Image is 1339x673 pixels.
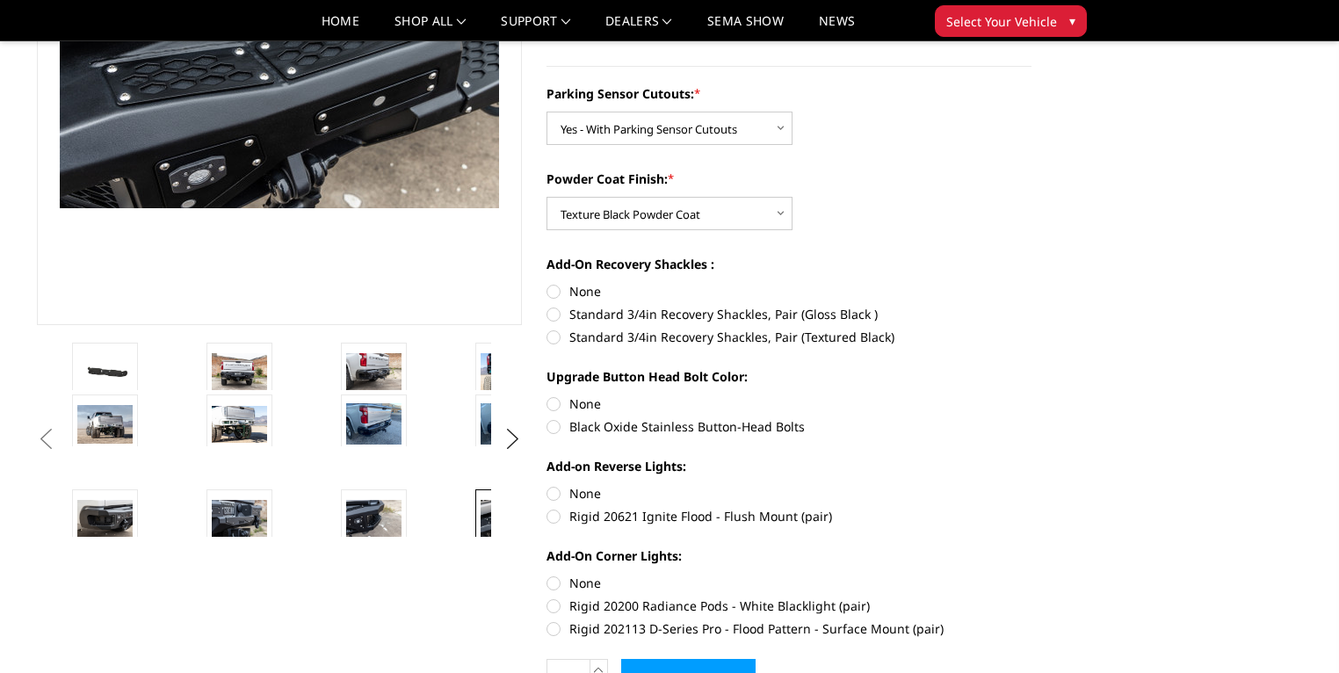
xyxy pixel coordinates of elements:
[1251,589,1339,673] iframe: Chat Widget
[546,546,1031,565] label: Add-On Corner Lights:
[546,305,1031,323] label: Standard 3/4in Recovery Shackles, Pair (Gloss Black )
[546,507,1031,525] label: Rigid 20621 Ignite Flood - Flush Mount (pair)
[546,597,1031,615] label: Rigid 20200 Radiance Pods - White Blacklight (pair)
[707,15,784,40] a: SEMA Show
[33,426,59,452] button: Previous
[77,500,133,537] img: 2020-2025 Chevrolet / GMC 2500-3500 - Freedom Series - Rear Bumper
[946,12,1057,31] span: Select Your Vehicle
[546,394,1031,413] label: None
[346,353,402,390] img: 2020-2025 Chevrolet / GMC 2500-3500 - Freedom Series - Rear Bumper
[546,484,1031,503] label: None
[501,15,570,40] a: Support
[212,353,267,390] img: 2020-2025 Chevrolet / GMC 2500-3500 - Freedom Series - Rear Bumper
[546,367,1031,386] label: Upgrade Button Head Bolt Color:
[546,255,1031,273] label: Add-On Recovery Shackles :
[346,403,402,445] img: 2020-2025 Chevrolet / GMC 2500-3500 - Freedom Series - Rear Bumper
[935,5,1087,37] button: Select Your Vehicle
[546,84,1031,103] label: Parking Sensor Cutouts:
[481,403,536,445] img: 2020-2025 Chevrolet / GMC 2500-3500 - Freedom Series - Rear Bumper
[212,406,267,443] img: 2020-2025 Chevrolet / GMC 2500-3500 - Freedom Series - Rear Bumper
[346,500,402,537] img: 2020-2025 Chevrolet / GMC 2500-3500 - Freedom Series - Rear Bumper
[819,15,855,40] a: News
[77,405,133,444] img: 2020-2025 Chevrolet / GMC 2500-3500 - Freedom Series - Rear Bumper
[322,15,359,40] a: Home
[481,500,536,537] img: 2020-2025 Chevrolet / GMC 2500-3500 - Freedom Series - Rear Bumper
[481,353,536,390] img: 2020-2025 Chevrolet / GMC 2500-3500 - Freedom Series - Rear Bumper
[546,619,1031,638] label: Rigid 202113 D-Series Pro - Flood Pattern - Surface Mount (pair)
[546,170,1031,188] label: Powder Coat Finish:
[546,282,1031,300] label: None
[546,328,1031,346] label: Standard 3/4in Recovery Shackles, Pair (Textured Black)
[394,15,466,40] a: shop all
[546,457,1031,475] label: Add-on Reverse Lights:
[605,15,672,40] a: Dealers
[212,500,267,537] img: 2020-2025 Chevrolet / GMC 2500-3500 - Freedom Series - Rear Bumper
[500,426,526,452] button: Next
[77,359,133,386] img: 2020-2025 Chevrolet / GMC 2500-3500 - Freedom Series - Rear Bumper
[546,574,1031,592] label: None
[1069,11,1075,30] span: ▾
[546,417,1031,436] label: Black Oxide Stainless Button-Head Bolts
